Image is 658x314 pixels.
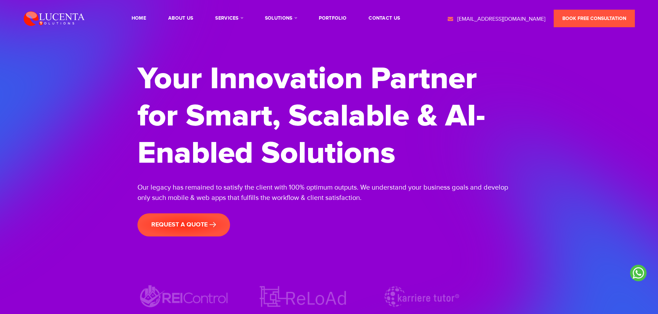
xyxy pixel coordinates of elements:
[137,182,521,203] div: Our legacy has remained to satisfy the client with 100% optimum outputs. We understand your busin...
[562,16,626,21] span: Book Free Consultation
[215,16,242,21] a: services
[209,222,216,227] img: banner-arrow.png
[369,16,400,21] a: contact us
[319,16,347,21] a: portfolio
[151,221,216,229] span: request a quote
[137,60,521,172] h1: Your Innovation Partner for Smart, Scalable & AI-Enabled Solutions
[447,15,545,23] a: [EMAIL_ADDRESS][DOMAIN_NAME]
[265,16,297,21] a: solutions
[375,283,468,310] img: Karriere tutor
[23,10,85,26] img: Lucenta Solutions
[256,283,350,310] img: ReLoAd
[132,16,146,21] a: Home
[137,283,231,310] img: REIControl
[168,16,193,21] a: About Us
[137,213,230,236] a: request a quote
[554,10,635,27] a: Book Free Consultation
